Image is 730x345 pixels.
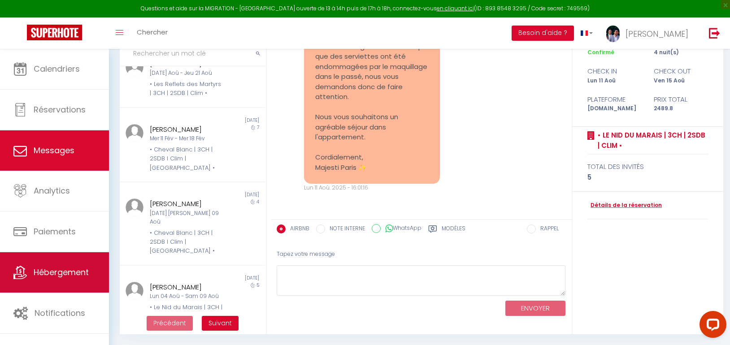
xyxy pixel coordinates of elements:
[150,303,223,321] div: • Le Nid du Marais | 3CH | 2SDB | Clim •
[192,117,265,124] div: [DATE]
[35,307,85,319] span: Notifications
[150,69,223,78] div: [DATE] Aoû - Jeu 21 Aoû
[153,319,186,328] span: Précédent
[277,243,566,265] div: Tapez votre message
[150,282,223,293] div: [PERSON_NAME]
[606,26,620,43] img: ...
[34,226,76,237] span: Paiements
[126,124,143,142] img: ...
[34,267,89,278] span: Hébergement
[325,224,365,234] label: NOTE INTERNE
[582,94,648,105] div: Plateforme
[150,124,223,135] div: [PERSON_NAME]
[126,282,143,300] img: ...
[587,201,662,210] a: Détails de la réservation
[192,275,265,282] div: [DATE]
[34,185,70,196] span: Analytics
[648,94,714,105] div: Prix total
[256,282,259,289] span: 5
[587,172,708,183] div: 5
[600,17,700,49] a: ... [PERSON_NAME]
[34,104,86,115] span: Réservations
[150,198,223,209] div: [PERSON_NAME]
[626,28,688,39] span: [PERSON_NAME]
[257,124,259,131] span: 7
[595,130,708,151] a: • Le Nid du Marais | 3CH | 2SDB | Clim •
[648,66,714,77] div: check out
[34,63,80,74] span: Calendriers
[512,26,574,41] button: Besoin d'aide ?
[130,17,174,49] a: Chercher
[150,80,223,98] div: • Les Reflets des Martyrs | 3CH | 2SDB | Clim •
[192,191,265,198] div: [DATE]
[587,161,708,172] div: total des invités
[648,48,714,57] div: 4 nuit(s)
[150,134,223,143] div: Mer 11 Fév - Mer 18 Fév
[150,229,223,256] div: • Cheval Blanc | 3CH | 2SDB I Clim | [GEOGRAPHIC_DATA] •
[442,224,465,236] label: Modèles
[120,41,266,66] input: Rechercher un mot clé
[304,184,439,192] div: Lun 11 Aoû. 2025 - 16:01:16
[147,316,193,331] button: Previous
[692,307,730,345] iframe: LiveChat chat widget
[648,77,714,85] div: Ven 15 Aoû
[381,224,421,234] label: WhatsApp
[34,145,74,156] span: Messages
[505,301,565,316] button: ENVOYER
[150,209,223,226] div: [DATE] [PERSON_NAME] 09 Aoû
[209,319,232,328] span: Suivant
[582,104,648,113] div: [DOMAIN_NAME]
[150,145,223,172] div: • Cheval Blanc | 3CH | 2SDB I Clim | [GEOGRAPHIC_DATA] •
[256,198,259,205] span: 4
[437,4,474,12] a: en cliquant ici
[126,58,143,76] img: ...
[648,104,714,113] div: 2489.8
[150,292,223,301] div: Lun 04 Aoû - Sam 09 Aoû
[536,224,559,234] label: RAPPEL
[582,77,648,85] div: Lun 11 Aoû
[137,27,168,37] span: Chercher
[27,25,82,40] img: Super Booking
[126,198,143,216] img: ...
[582,66,648,77] div: check in
[286,224,309,234] label: AIRBNB
[709,27,720,39] img: logout
[202,316,239,331] button: Next
[587,48,614,56] span: Confirmé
